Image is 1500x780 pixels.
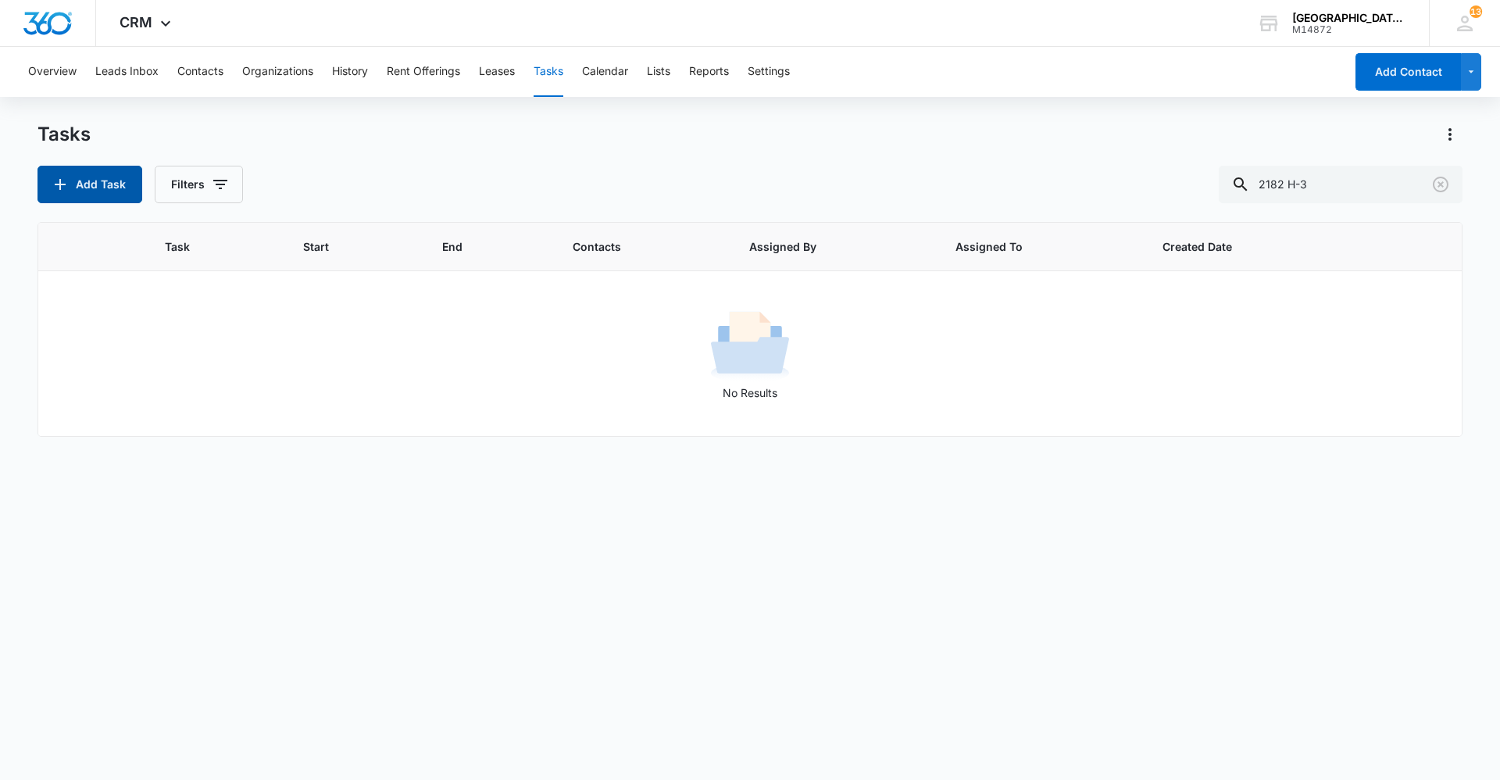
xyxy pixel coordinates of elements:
[1437,122,1462,147] button: Actions
[955,238,1102,255] span: Assigned To
[1355,53,1461,91] button: Add Contact
[749,238,895,255] span: Assigned By
[1470,5,1482,18] div: notifications count
[37,123,91,146] h1: Tasks
[165,238,243,255] span: Task
[647,47,670,97] button: Lists
[37,166,142,203] button: Add Task
[748,47,790,97] button: Settings
[303,238,382,255] span: Start
[582,47,628,97] button: Calendar
[39,385,1461,401] p: No Results
[95,47,159,97] button: Leads Inbox
[1292,12,1406,24] div: account name
[28,47,77,97] button: Overview
[1470,5,1482,18] span: 13
[387,47,460,97] button: Rent Offerings
[573,238,689,255] span: Contacts
[1428,172,1453,197] button: Clear
[711,306,789,385] img: No Results
[155,166,243,203] button: Filters
[177,47,223,97] button: Contacts
[1292,24,1406,35] div: account id
[332,47,368,97] button: History
[120,14,152,30] span: CRM
[479,47,515,97] button: Leases
[689,47,729,97] button: Reports
[242,47,313,97] button: Organizations
[1162,238,1312,255] span: Created Date
[1219,166,1462,203] input: Search Tasks
[534,47,563,97] button: Tasks
[442,238,512,255] span: End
